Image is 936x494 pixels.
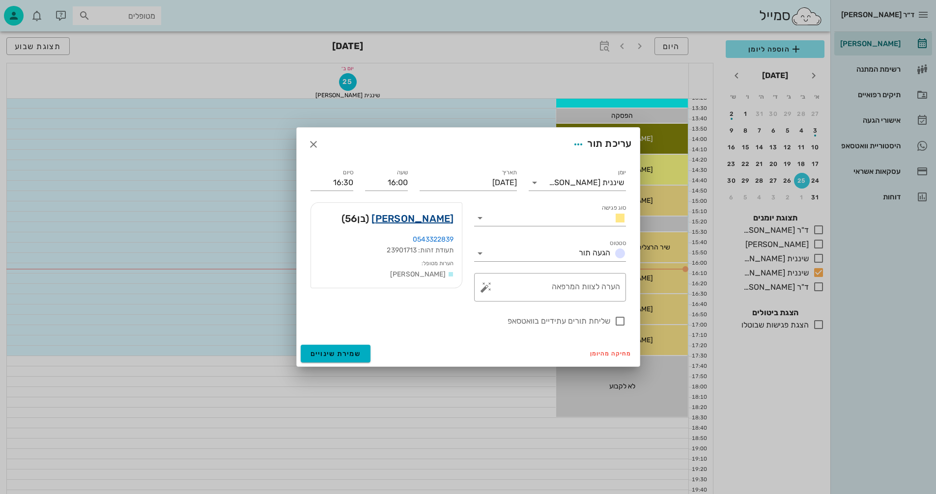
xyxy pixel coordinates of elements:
[586,347,636,360] button: מחיקה מהיומן
[343,169,353,176] label: סיום
[549,178,624,187] div: שיננית [PERSON_NAME]
[501,169,517,176] label: תאריך
[301,345,371,362] button: שמירת שינויים
[610,240,626,247] label: סטטוס
[569,136,631,153] div: עריכת תור
[341,211,369,226] span: (בן )
[422,260,454,267] small: הערות מטופל:
[390,270,446,278] span: [PERSON_NAME]
[319,245,454,256] div: תעודת זהות: 23901713
[371,211,454,226] a: [PERSON_NAME]
[397,169,408,176] label: שעה
[345,213,358,224] span: 56
[590,350,632,357] span: מחיקה מהיומן
[474,210,626,226] div: סוג פגישה
[311,350,361,358] span: שמירת שינויים
[601,204,626,212] label: סוג פגישה
[579,248,610,257] span: הגעה תור
[474,246,626,261] div: סטטוסהגעה תור
[529,175,626,191] div: יומןשיננית [PERSON_NAME]
[413,235,454,244] a: 0543322839
[311,316,610,326] label: שליחת תורים עתידיים בוואטסאפ
[618,169,626,176] label: יומן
